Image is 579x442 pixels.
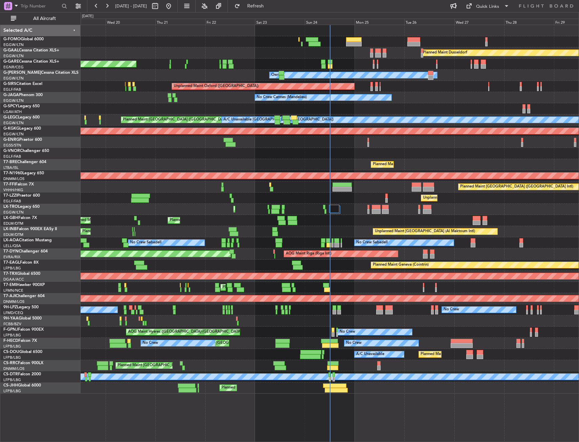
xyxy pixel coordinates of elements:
a: F-GPNJFalcon 900EX [3,328,44,332]
span: CS-DTR [3,372,18,376]
a: 9H-LPZLegacy 500 [3,305,39,309]
div: Sun 24 [305,19,355,25]
a: CS-DTRFalcon 2000 [3,372,41,376]
a: T7-FFIFalcon 7X [3,182,34,186]
span: F-GPNJ [3,328,18,332]
div: Wed 27 [454,19,504,25]
div: Planned Maint [GEOGRAPHIC_DATA] ([GEOGRAPHIC_DATA]) [123,115,230,125]
a: LX-INBFalcon 900EX EASy II [3,227,57,231]
div: Unplanned Maint [GEOGRAPHIC_DATA] ([GEOGRAPHIC_DATA]) [423,193,534,203]
span: G-SPCY [3,104,18,108]
div: No Crew [340,327,355,337]
a: G-ENRGPraetor 600 [3,138,42,142]
a: G-SIRSCitation Excel [3,82,42,86]
span: G-LEGC [3,115,18,119]
span: G-[PERSON_NAME] [3,71,41,75]
span: CS-DOU [3,350,19,354]
a: LFPB/LBG [3,344,21,349]
div: Thu 21 [155,19,205,25]
a: T7-BREChallenger 604 [3,160,46,164]
span: 9H-LPZ [3,305,17,309]
span: LX-GBH [3,216,18,220]
a: T7-TRXGlobal 6500 [3,272,40,276]
div: Planned Maint Geneva (Cointrin) [82,226,138,237]
div: Planned Maint Warsaw ([GEOGRAPHIC_DATA]) [373,159,454,170]
a: 9H-YAAGlobal 5000 [3,316,42,321]
a: T7-EMIHawker 900XP [3,283,45,287]
div: Wed 20 [106,19,155,25]
a: T7-DYNChallenger 604 [3,249,48,253]
a: EDLW/DTM [3,221,23,226]
span: T7-LZZI [3,194,17,198]
span: T7-EMI [3,283,17,287]
a: T7-EAGLFalcon 8X [3,261,39,265]
a: FCBB/BZV [3,322,21,327]
a: LFMD/CEQ [3,310,23,315]
a: G-VNORChallenger 650 [3,149,49,153]
div: Planned Maint [GEOGRAPHIC_DATA] ([GEOGRAPHIC_DATA]) [117,360,224,371]
span: LX-AOA [3,238,19,242]
a: CS-RRCFalcon 900LX [3,361,43,365]
a: DNMM/LOS [3,299,24,304]
div: No Crew Cannes (Mandelieu) [257,92,307,103]
span: T7-TRX [3,272,17,276]
a: EGLF/FAB [3,154,21,159]
a: G-GAALCessna Citation XLS+ [3,48,59,52]
a: EGGW/LTN [3,53,24,59]
a: EGGW/LTN [3,120,24,126]
a: EGNR/CEG [3,65,24,70]
span: G-JAGA [3,93,19,97]
a: G-JAGAPhenom 300 [3,93,43,97]
a: LGAV/ATH [3,109,22,114]
a: LFPB/LBG [3,266,21,271]
span: LX-INB [3,227,17,231]
div: [DATE] [82,14,93,19]
a: LX-AOACitation Mustang [3,238,52,242]
div: No Crew [444,305,459,315]
div: Unplanned Maint [GEOGRAPHIC_DATA] (Al Maktoum Intl) [375,226,475,237]
span: T7-N1960 [3,171,22,175]
a: F-HECDFalcon 7X [3,339,37,343]
span: G-ENRG [3,138,19,142]
div: Quick Links [476,3,499,10]
span: T7-FFI [3,182,15,186]
a: G-KGKGLegacy 600 [3,127,41,131]
div: Planned Maint Geneva (Cointrin) [373,260,429,270]
a: G-LEGCLegacy 600 [3,115,40,119]
div: Planned Maint Nice ([GEOGRAPHIC_DATA]) [170,215,245,225]
span: T7-DYN [3,249,19,253]
a: LFPB/LBG [3,389,21,394]
a: G-[PERSON_NAME]Cessna Citation XLS [3,71,79,75]
span: G-VNOR [3,149,20,153]
a: T7-LZZIPraetor 600 [3,194,40,198]
div: Fri 22 [205,19,255,25]
div: Planned Maint [GEOGRAPHIC_DATA] ([GEOGRAPHIC_DATA]) [221,383,328,393]
a: EGGW/LTN [3,132,24,137]
span: CS-JHH [3,383,18,388]
div: No Crew [143,338,158,348]
div: AOG Maint Hyères ([GEOGRAPHIC_DATA]-[GEOGRAPHIC_DATA]) [128,327,242,337]
a: LFPB/LBG [3,355,21,360]
a: EGGW/LTN [3,42,24,47]
div: Planned Maint [GEOGRAPHIC_DATA] ([GEOGRAPHIC_DATA]) [421,349,527,359]
a: DNMM/LOS [3,366,24,371]
a: CS-DOUGlobal 6500 [3,350,42,354]
a: EGGW/LTN [3,210,24,215]
div: Planned Maint [GEOGRAPHIC_DATA] ([GEOGRAPHIC_DATA] Intl) [460,182,573,192]
span: G-GAAL [3,48,19,52]
div: Mon 25 [355,19,404,25]
a: EDLW/DTM [3,232,23,237]
a: LFPB/LBG [3,333,21,338]
a: LELL/QSA [3,243,21,248]
div: Planned Maint Chester [222,282,261,292]
div: A/C Unavailable [356,349,384,359]
div: AOG Maint Riga (Riga Intl) [286,249,331,259]
div: Planned Maint Dusseldorf [423,48,467,58]
span: CS-RRC [3,361,18,365]
a: EGLF/FAB [3,199,21,204]
a: EGGW/LTN [3,98,24,103]
div: A/C Unavailable [GEOGRAPHIC_DATA] ([GEOGRAPHIC_DATA]) [223,115,334,125]
a: T7-AJIChallenger 604 [3,294,45,298]
span: G-KGKG [3,127,19,131]
a: G-GARECessna Citation XLS+ [3,60,59,64]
